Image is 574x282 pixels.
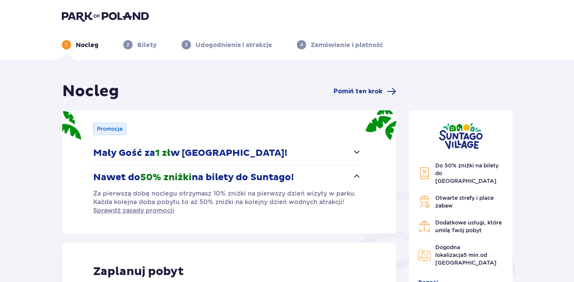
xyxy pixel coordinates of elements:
span: Pomiń ten krok [334,87,382,96]
img: Map Icon [418,249,431,261]
p: Zaplanuj pobyt [93,264,184,279]
div: 4Zamówienie i płatność [297,40,383,49]
img: Grill Icon [418,196,431,208]
p: 1 [65,41,67,48]
a: Pomiń ten krok [334,87,396,96]
span: Dogodna lokalizacja od [GEOGRAPHIC_DATA] [435,244,496,266]
p: 4 [300,41,303,48]
div: 3Udogodnienia i atrakcje [182,40,272,49]
p: Za pierwszą dobę noclegu otrzymasz 10% zniżki na pierwszy dzień wizyty w parku. Każda kolejna dob... [93,189,362,215]
span: Do 50% zniżki na bilety do [GEOGRAPHIC_DATA] [435,162,499,184]
div: 2Bilety [123,40,157,49]
a: Sprawdź zasady promocji [93,206,174,215]
span: Dodatkowe usługi, które umilą Twój pobyt [435,220,502,233]
p: Nocleg [76,41,99,49]
p: Bilety [137,41,157,49]
span: 5 min. [463,252,480,258]
img: Suntago Village [439,123,483,149]
span: 1 zł [155,147,170,159]
p: 2 [126,41,129,48]
img: Restaurant Icon [418,220,431,233]
p: 3 [185,41,187,48]
button: Nawet do50% zniżkina bilety do Suntago! [93,165,362,189]
img: Park of Poland logo [62,11,149,22]
button: Mały Gość za1 złw [GEOGRAPHIC_DATA]! [93,141,362,165]
div: 1Nocleg [62,40,99,49]
p: Mały Gość za w [GEOGRAPHIC_DATA]! [93,147,287,159]
img: Discount Icon [418,167,431,180]
div: Nawet do50% zniżkina bilety do Suntago! [93,189,362,215]
span: 50% zniżki [140,172,192,183]
h1: Nocleg [62,82,119,101]
p: Promocje [97,125,123,133]
span: Otwarte strefy i place zabaw [435,195,494,209]
p: Nawet do na bilety do Suntago! [93,172,294,183]
p: Udogodnienia i atrakcje [196,41,272,49]
p: Zamówienie i płatność [311,41,383,49]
